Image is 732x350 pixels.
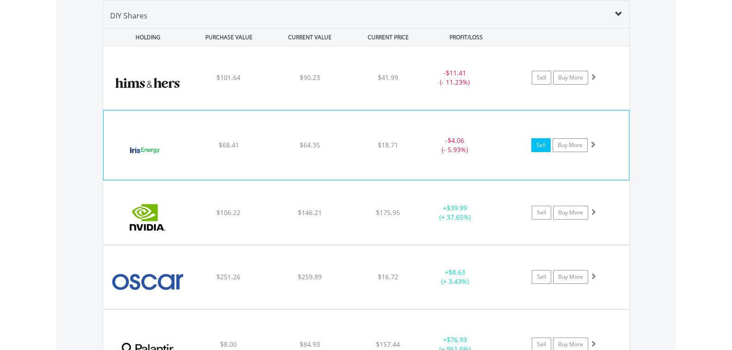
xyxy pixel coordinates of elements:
span: $11.41 [446,68,466,77]
span: $68.41 [219,141,239,149]
div: + (+ 37.65%) [420,203,490,222]
span: $157.44 [376,340,400,349]
div: CURRENT VALUE [271,29,350,46]
span: $84.93 [300,340,320,349]
img: EQU.US.OSCR.png [108,257,187,307]
span: $41.99 [378,73,398,82]
span: $76.93 [447,335,467,344]
img: EQU.US.NVDA.png [108,192,187,242]
div: - (- 11.23%) [420,68,490,87]
span: $146.21 [298,208,322,217]
span: $106.22 [216,208,240,217]
div: PURCHASE VALUE [190,29,269,46]
span: $18.71 [378,141,398,149]
a: Buy More [553,138,588,152]
div: + (+ 3.43%) [420,268,490,286]
span: DIY Shares [110,11,148,21]
span: $259.89 [298,272,322,281]
span: $39.99 [447,203,467,212]
a: Sell [531,138,551,152]
img: EQU.US.IREN.png [108,122,188,178]
span: $90.23 [300,73,320,82]
span: $16.72 [378,272,398,281]
a: Sell [532,71,551,85]
div: - (- 5.93%) [420,136,489,154]
span: $251.26 [216,272,240,281]
a: Buy More [553,71,588,85]
a: Buy More [553,206,588,220]
div: CURRENT PRICE [351,29,424,46]
span: $4.06 [448,136,464,145]
span: $64.35 [300,141,320,149]
div: PROFIT/LOSS [427,29,506,46]
a: Sell [532,270,551,284]
span: $101.64 [216,73,240,82]
span: $8.00 [220,340,237,349]
img: EQU.US.HIMS.png [108,58,187,107]
span: $175.95 [376,208,400,217]
a: Sell [532,206,551,220]
a: Buy More [553,270,588,284]
div: HOLDING [104,29,188,46]
span: $8.63 [449,268,465,276]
